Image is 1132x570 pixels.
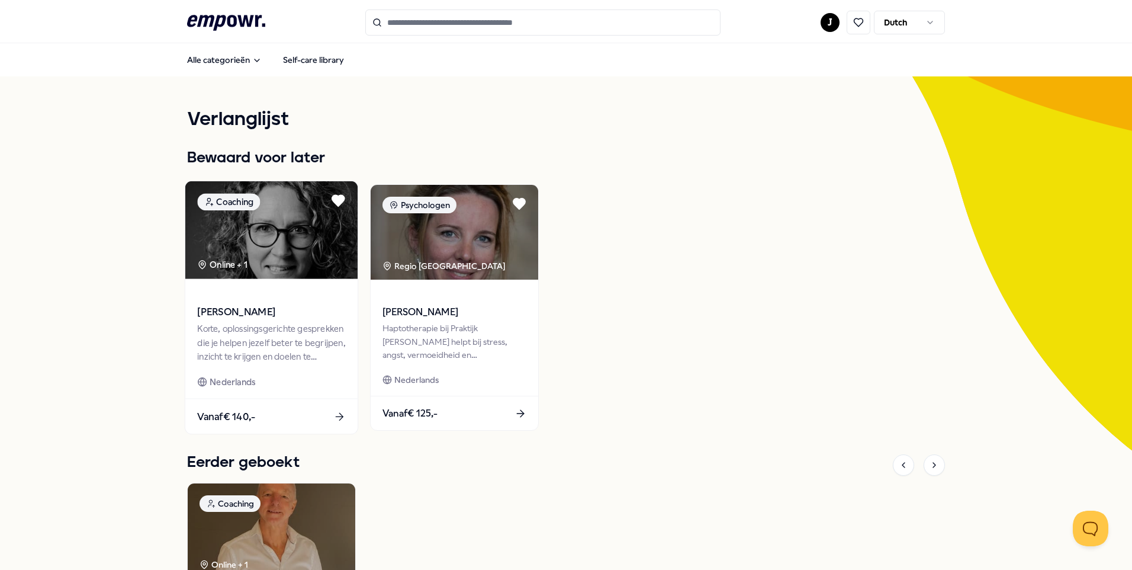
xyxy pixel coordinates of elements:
h1: Bewaard voor later [187,146,945,170]
span: Nederlands [394,373,439,386]
div: Psychologen [382,197,456,213]
button: Alle categorieën [178,48,271,72]
div: Online + 1 [197,258,247,271]
span: [PERSON_NAME] [197,305,345,320]
span: Vanaf € 125,- [382,406,438,421]
h1: Verlanglijst [187,105,945,135]
div: Korte, oplossingsgerichte gesprekken die je helpen jezelf beter te begrijpen, inzicht te krijgen ... [197,322,345,363]
img: package image [185,181,358,279]
img: package image [371,185,538,280]
button: J [821,13,840,32]
input: Search for products, categories or subcategories [365,9,721,36]
span: Nederlands [210,375,255,389]
nav: Main [178,48,353,72]
div: Haptotherapie bij Praktijk [PERSON_NAME] helpt bij stress, angst, vermoeidheid en onverklaarbare ... [382,322,526,361]
div: Coaching [197,193,260,210]
span: [PERSON_NAME] [382,305,526,320]
h1: Eerder geboekt [187,451,300,475]
a: package imagePsychologenRegio [GEOGRAPHIC_DATA] [PERSON_NAME]Haptotherapie bij Praktijk [PERSON_N... [370,184,539,431]
div: Regio [GEOGRAPHIC_DATA] [382,260,507,273]
div: Coaching [200,495,261,512]
a: Self-care library [274,48,353,72]
a: package imageCoachingOnline + 1[PERSON_NAME]Korte, oplossingsgerichte gesprekken die je helpen je... [185,181,359,435]
span: Vanaf € 140,- [197,409,255,424]
iframe: Help Scout Beacon - Open [1073,511,1108,546]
